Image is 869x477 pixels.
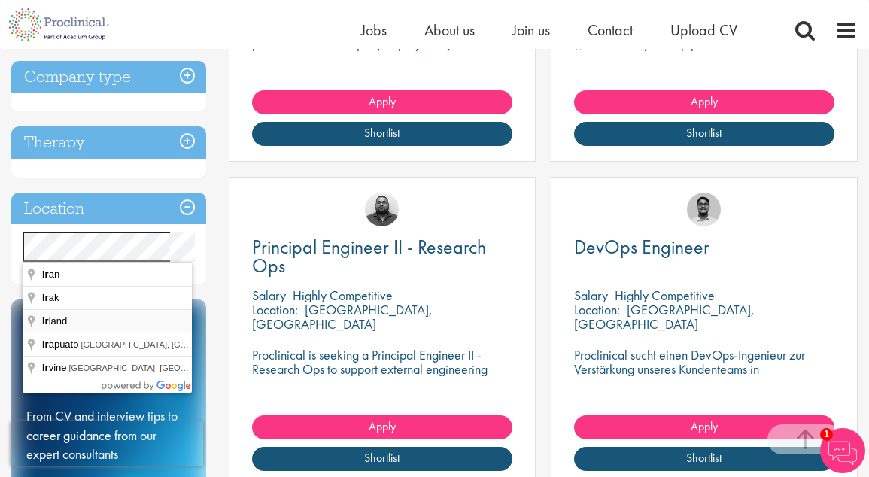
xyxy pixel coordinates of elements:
[691,418,718,434] span: Apply
[252,447,512,471] a: Shortlist
[574,447,834,471] a: Shortlist
[26,337,191,395] h3: Career advice
[11,126,206,159] h3: Therapy
[574,287,608,304] span: Salary
[42,315,69,327] span: land
[361,20,387,40] a: Jobs
[670,20,737,40] a: Upload CV
[820,428,865,473] img: Chatbot
[252,348,512,405] p: Proclinical is seeking a Principal Engineer II - Research Ops to support external engineering pro...
[252,122,512,146] a: Shortlist
[574,234,709,260] span: DevOps Engineer
[512,20,550,40] a: Join us
[252,301,298,318] span: Location:
[574,238,834,257] a: DevOps Engineer
[293,287,393,304] p: Highly Competitive
[11,61,206,93] h3: Company type
[252,415,512,439] a: Apply
[574,415,834,439] a: Apply
[820,428,833,441] span: 1
[69,363,246,372] span: [GEOGRAPHIC_DATA], [GEOGRAPHIC_DATA]
[252,238,512,275] a: Principal Engineer II - Research Ops
[615,287,715,304] p: Highly Competitive
[42,269,62,280] span: an
[574,122,834,146] a: Shortlist
[42,362,49,373] span: Ir
[369,93,396,109] span: Apply
[42,315,49,327] span: Ir
[574,301,620,318] span: Location:
[11,421,203,466] iframe: reCAPTCHA
[588,20,633,40] a: Contact
[42,362,69,373] span: vine
[252,90,512,114] a: Apply
[574,301,755,333] p: [GEOGRAPHIC_DATA], [GEOGRAPHIC_DATA]
[574,90,834,114] a: Apply
[424,20,475,40] a: About us
[252,301,433,333] p: [GEOGRAPHIC_DATA], [GEOGRAPHIC_DATA]
[252,234,486,278] span: Principal Engineer II - Research Ops
[11,193,206,225] h3: Location
[42,292,61,303] span: ak
[42,339,81,350] span: apuato
[252,287,286,304] span: Salary
[42,292,49,303] span: Ir
[687,193,721,226] img: Timothy Deschamps
[691,93,718,109] span: Apply
[369,418,396,434] span: Apply
[42,339,49,350] span: Ir
[81,340,257,349] span: [GEOGRAPHIC_DATA], [GEOGRAPHIC_DATA]
[365,193,399,226] img: Ashley Bennett
[574,348,834,390] p: Proclinical sucht einen DevOps-Ingenieur zur Verstärkung unseres Kundenteams in [GEOGRAPHIC_DATA].
[42,269,49,280] span: Ir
